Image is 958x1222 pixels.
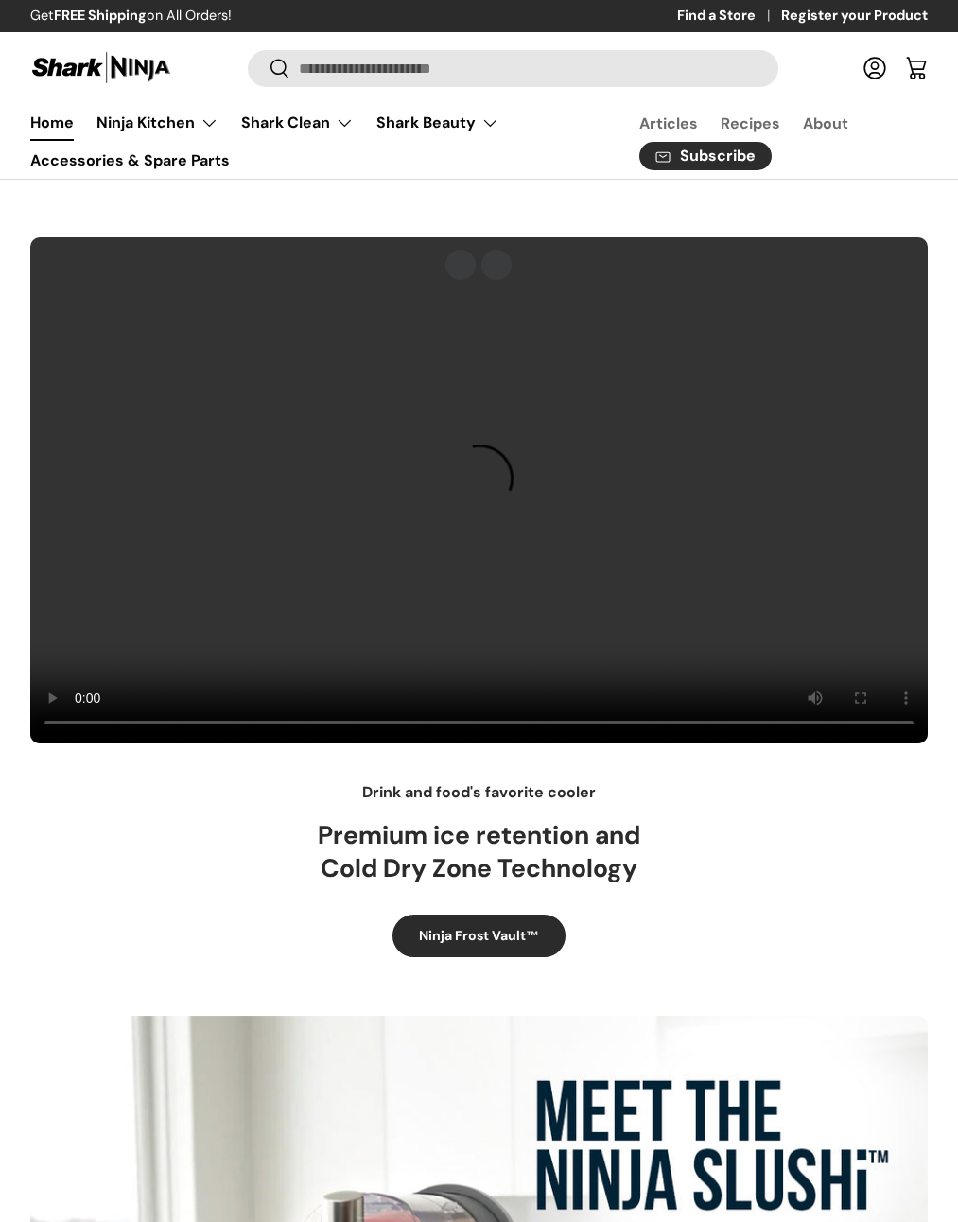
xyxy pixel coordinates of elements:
[30,6,232,26] p: Get on All Orders!
[594,104,928,179] nav: Secondary
[30,49,172,86] img: Shark Ninja Philippines
[392,915,566,957] a: Ninja Frost Vault™
[96,104,218,142] a: Ninja Kitchen
[639,105,698,142] a: Articles
[803,105,848,142] a: About
[30,104,74,141] a: Home
[54,7,147,24] strong: FREE Shipping
[85,104,230,142] summary: Ninja Kitchen
[30,781,928,804] p: Drink and food's favorite cooler
[230,104,365,142] summary: Shark Clean
[721,105,780,142] a: Recipes
[30,104,594,179] nav: Primary
[781,6,928,26] a: Register your Product
[639,142,772,171] a: Subscribe
[680,148,756,164] span: Subscribe
[365,104,511,142] summary: Shark Beauty
[30,142,230,179] a: Accessories & Spare Parts
[376,104,499,142] a: Shark Beauty
[677,6,781,26] a: Find a Store
[241,104,354,142] a: Shark Clean
[196,819,763,885] h2: Premium ice retention and Cold Dry Zone Technology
